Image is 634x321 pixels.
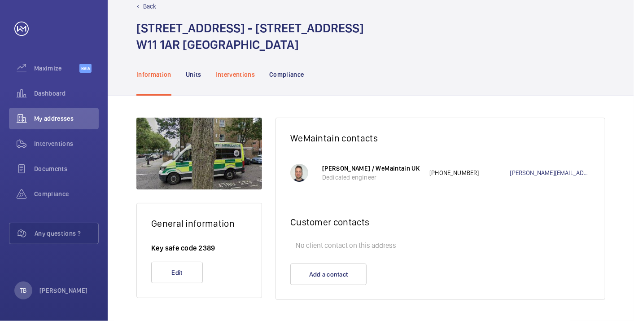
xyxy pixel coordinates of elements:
[34,164,99,173] span: Documents
[34,64,79,73] span: Maximize
[136,20,364,53] h1: [STREET_ADDRESS] - [STREET_ADDRESS] W11 1AR [GEOGRAPHIC_DATA]
[186,70,201,79] p: Units
[20,286,26,295] p: TB
[290,237,590,255] p: No client contact on this address
[290,216,590,228] h2: Customer contacts
[34,139,99,148] span: Interventions
[151,262,203,283] button: Edit
[136,70,171,79] p: Information
[429,168,510,177] p: [PHONE_NUMBER]
[322,173,420,182] p: Dedicated engineer
[34,189,99,198] span: Compliance
[290,132,590,144] h2: WeMaintain contacts
[39,286,88,295] p: [PERSON_NAME]
[510,168,590,177] a: [PERSON_NAME][EMAIL_ADDRESS][DOMAIN_NAME]
[151,243,247,253] p: Key safe code 2389
[79,64,92,73] span: Beta
[34,114,99,123] span: My addresses
[35,229,98,238] span: Any questions ?
[216,70,255,79] p: Interventions
[151,218,247,229] h2: General information
[143,2,157,11] p: Back
[290,264,367,285] button: Add a contact
[34,89,99,98] span: Dashboard
[322,164,420,173] p: [PERSON_NAME] / WeMaintain UK
[269,70,304,79] p: Compliance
